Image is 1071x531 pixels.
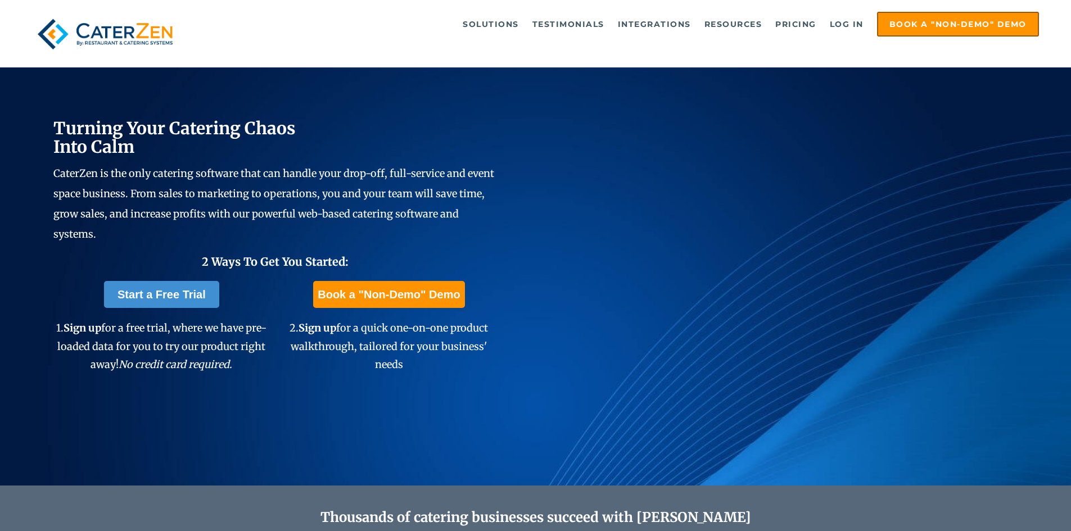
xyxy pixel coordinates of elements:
span: 1. for a free trial, where we have pre-loaded data for you to try our product right away! [56,321,266,371]
a: Resources [699,13,768,35]
a: Solutions [457,13,525,35]
iframe: Help widget launcher [971,487,1059,519]
span: Sign up [64,321,101,334]
div: Navigation Menu [204,12,1039,37]
span: 2. for a quick one-on-one product walkthrough, tailored for your business' needs [290,321,488,371]
a: Book a "Non-Demo" Demo [313,281,464,308]
a: Book a "Non-Demo" Demo [877,12,1039,37]
a: Pricing [770,13,822,35]
span: 2 Ways To Get You Started: [202,255,349,269]
a: Integrations [612,13,697,35]
a: Log in [824,13,869,35]
span: Sign up [299,321,336,334]
span: CaterZen is the only catering software that can handle your drop-off, full-service and event spac... [53,167,494,240]
img: caterzen [32,12,178,56]
em: No credit card required. [119,358,232,371]
a: Start a Free Trial [104,281,219,308]
span: Turning Your Catering Chaos Into Calm [53,117,296,157]
h2: Thousands of catering businesses succeed with [PERSON_NAME] [107,510,964,526]
a: Testimonials [527,13,610,35]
